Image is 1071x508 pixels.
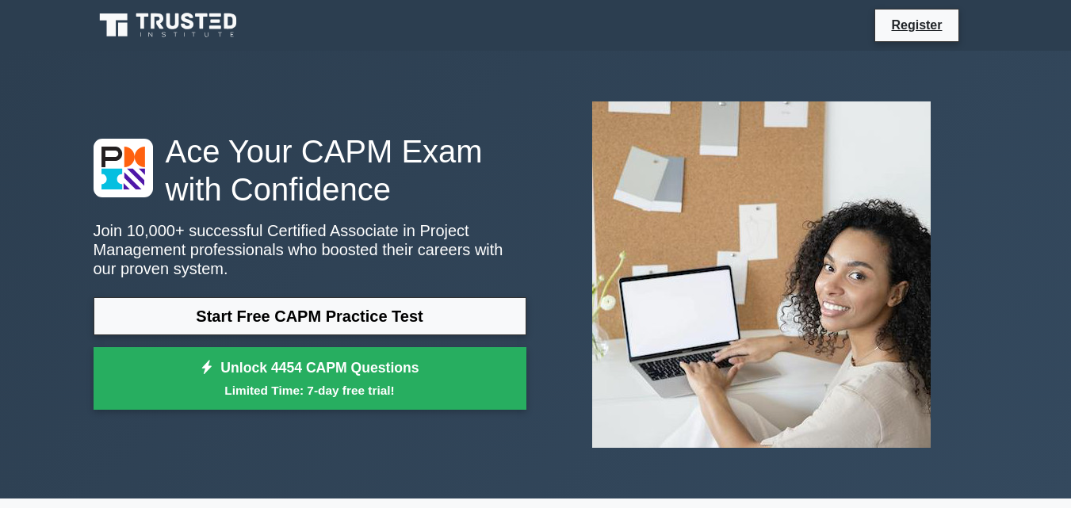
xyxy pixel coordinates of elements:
[94,132,526,208] h1: Ace Your CAPM Exam with Confidence
[94,297,526,335] a: Start Free CAPM Practice Test
[94,221,526,278] p: Join 10,000+ successful Certified Associate in Project Management professionals who boosted their...
[113,381,507,399] small: Limited Time: 7-day free trial!
[882,15,951,35] a: Register
[94,347,526,411] a: Unlock 4454 CAPM QuestionsLimited Time: 7-day free trial!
